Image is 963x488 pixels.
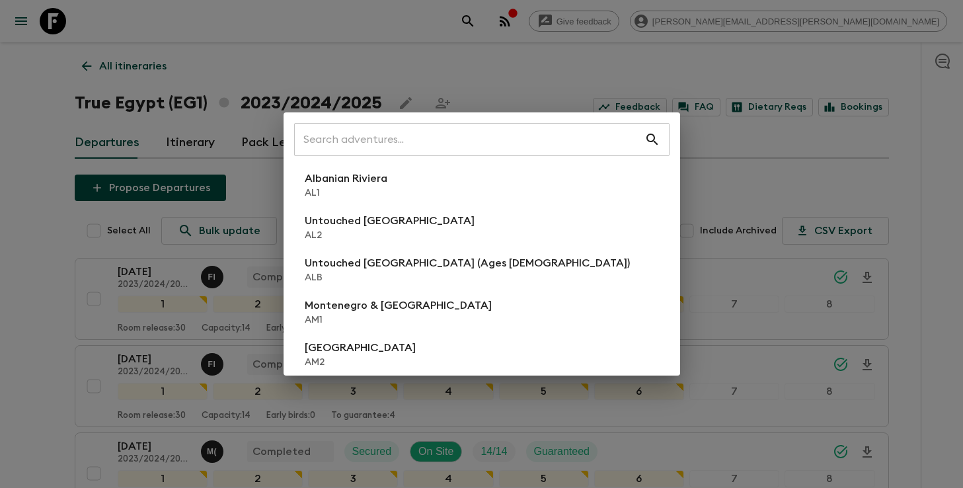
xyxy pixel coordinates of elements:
p: AL1 [305,186,387,200]
p: Montenegro & [GEOGRAPHIC_DATA] [305,298,492,313]
p: AM1 [305,313,492,327]
input: Search adventures... [294,121,644,158]
p: Untouched [GEOGRAPHIC_DATA] (Ages [DEMOGRAPHIC_DATA]) [305,255,630,271]
p: ALB [305,271,630,284]
p: Albanian Riviera [305,171,387,186]
p: Untouched [GEOGRAPHIC_DATA] [305,213,475,229]
p: [GEOGRAPHIC_DATA] [305,340,416,356]
p: AM2 [305,356,416,369]
p: AL2 [305,229,475,242]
